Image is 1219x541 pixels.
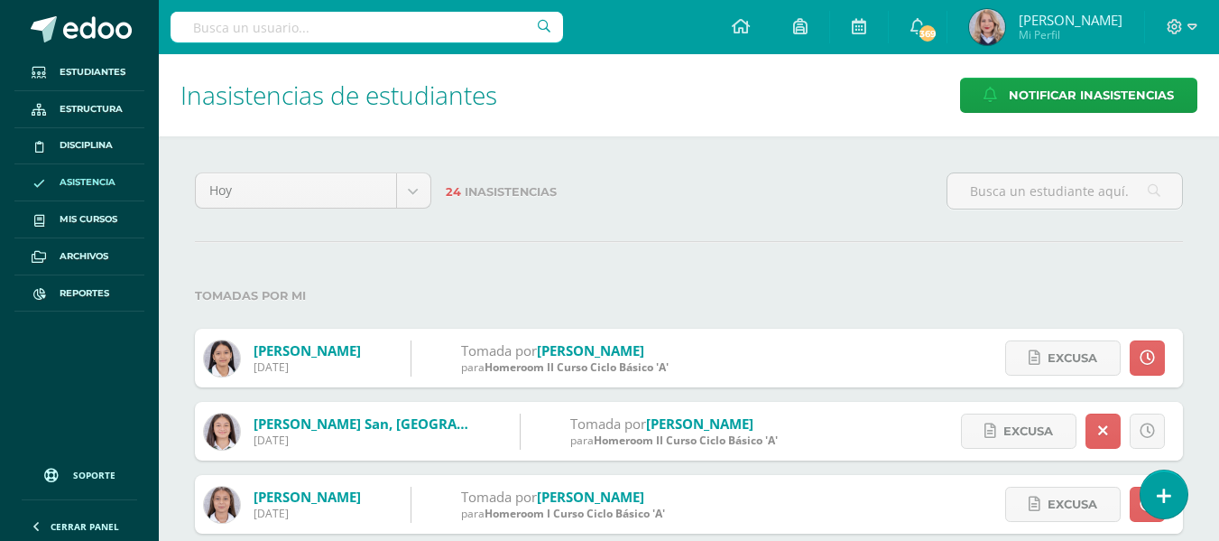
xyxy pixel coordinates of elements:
span: Hoy [209,173,383,208]
img: 4054e626a2e936a55c1e1ebde6318989.png [204,340,240,377]
a: Estudiantes [14,54,144,91]
span: Inasistencias [465,185,557,199]
span: Inasistencias de estudiantes [180,78,497,112]
span: Excusa [1048,341,1097,375]
a: Hoy [196,173,430,208]
a: Mis cursos [14,201,144,238]
a: Excusa [1005,487,1121,522]
img: e069b991570ceb8c9083cfe18d15a4d2.png [204,414,240,450]
span: Homeroom II Curso Ciclo Básico 'A' [594,433,778,448]
img: a8e0fca1d571ccd24c41ee73ff97b02d.png [204,487,240,523]
span: Homeroom II Curso Ciclo Básico 'A' [485,359,669,375]
span: Notificar Inasistencias [1009,79,1174,112]
span: Mi Perfil [1019,27,1122,42]
input: Busca un estudiante aquí... [947,173,1182,209]
a: [PERSON_NAME] [537,341,644,359]
span: Estudiantes [60,65,125,79]
div: [DATE] [254,433,470,448]
a: Reportes [14,275,144,312]
span: Disciplina [60,138,113,153]
a: Asistencia [14,164,144,201]
span: [PERSON_NAME] [1019,11,1122,29]
div: [DATE] [254,506,361,521]
a: Estructura [14,91,144,128]
span: Homeroom I Curso Ciclo Básico 'A' [485,506,665,521]
span: Tomada por [461,488,537,506]
div: para [461,506,665,521]
span: 369 [918,23,937,43]
div: para [570,433,778,448]
span: Asistencia [60,175,115,190]
span: Tomada por [461,341,537,359]
span: Soporte [73,469,115,481]
span: Mis cursos [60,212,117,227]
a: Disciplina [14,128,144,165]
span: Archivos [60,249,108,264]
span: Excusa [1003,415,1053,448]
a: [PERSON_NAME] [646,415,753,433]
span: Reportes [60,286,109,301]
a: Notificar Inasistencias [960,78,1197,113]
a: [PERSON_NAME] San, [GEOGRAPHIC_DATA] [254,415,534,433]
a: [PERSON_NAME] [254,488,361,506]
span: Excusa [1048,488,1097,521]
div: para [461,359,669,375]
a: Excusa [961,414,1076,449]
span: Cerrar panel [51,520,119,533]
span: Tomada por [570,415,646,433]
img: 93377adddd9ef611e210f3399aac401b.png [969,9,1005,45]
span: Estructura [60,102,123,117]
a: [PERSON_NAME] [254,341,361,359]
a: Archivos [14,238,144,275]
span: 24 [446,185,461,199]
a: Excusa [1005,340,1121,376]
label: Tomadas por mi [195,277,1183,314]
div: [DATE] [254,359,361,375]
a: [PERSON_NAME] [537,488,644,506]
input: Busca un usuario... [171,12,563,42]
a: Soporte [22,451,137,495]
